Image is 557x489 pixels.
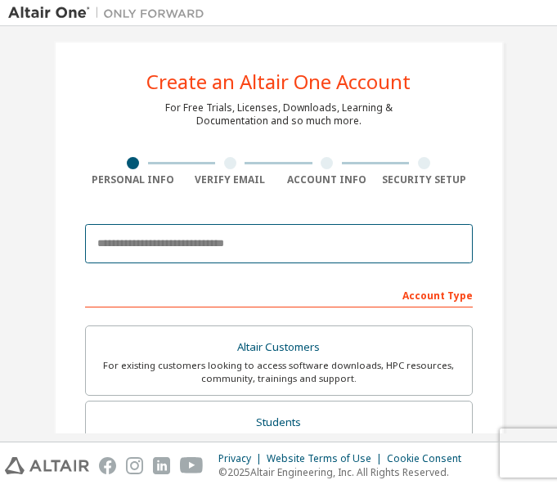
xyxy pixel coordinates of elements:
[99,457,116,474] img: facebook.svg
[180,457,204,474] img: youtube.svg
[387,452,471,465] div: Cookie Consent
[165,101,393,128] div: For Free Trials, Licenses, Downloads, Learning & Documentation and so much more.
[182,173,279,186] div: Verify Email
[267,452,387,465] div: Website Terms of Use
[218,465,471,479] p: © 2025 Altair Engineering, Inc. All Rights Reserved.
[8,5,213,21] img: Altair One
[153,457,170,474] img: linkedin.svg
[96,411,462,434] div: Students
[85,281,473,307] div: Account Type
[85,173,182,186] div: Personal Info
[375,173,473,186] div: Security Setup
[126,457,143,474] img: instagram.svg
[5,457,89,474] img: altair_logo.svg
[279,173,376,186] div: Account Info
[218,452,267,465] div: Privacy
[96,359,462,385] div: For existing customers looking to access software downloads, HPC resources, community, trainings ...
[146,72,411,92] div: Create an Altair One Account
[96,336,462,359] div: Altair Customers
